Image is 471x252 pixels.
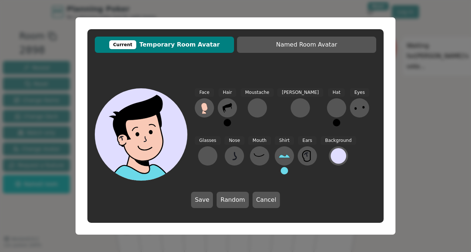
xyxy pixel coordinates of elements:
[253,192,280,208] button: Cancel
[195,136,221,145] span: Glasses
[241,40,373,49] span: Named Room Avatar
[195,88,214,97] span: Face
[277,88,323,97] span: [PERSON_NAME]
[98,40,230,49] span: Temporary Room Avatar
[109,40,137,49] div: Current
[298,136,317,145] span: Ears
[237,37,376,53] button: Named Room Avatar
[217,192,248,208] button: Random
[248,136,271,145] span: Mouth
[328,88,345,97] span: Hat
[241,88,274,97] span: Moustache
[350,88,369,97] span: Eyes
[218,88,237,97] span: Hair
[95,37,234,53] button: CurrentTemporary Room Avatar
[275,136,294,145] span: Shirt
[224,136,244,145] span: Nose
[191,192,213,208] button: Save
[321,136,356,145] span: Background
